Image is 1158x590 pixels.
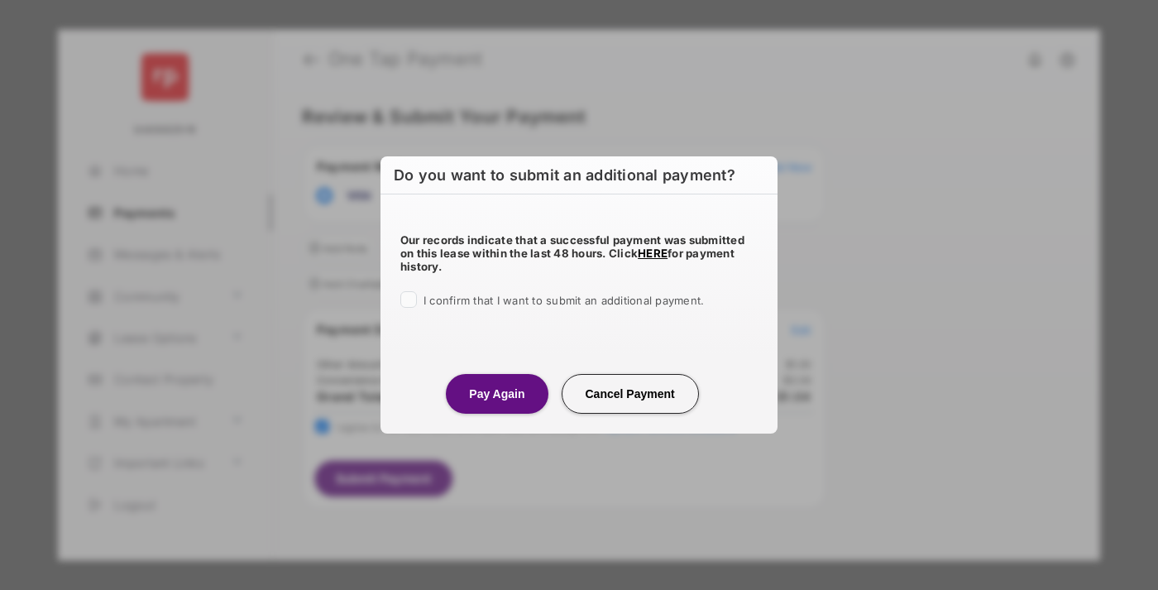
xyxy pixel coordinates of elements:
button: Cancel Payment [562,374,699,414]
h6: Do you want to submit an additional payment? [380,156,778,194]
a: HERE [638,247,668,260]
h5: Our records indicate that a successful payment was submitted on this lease within the last 48 hou... [400,233,758,273]
button: Pay Again [446,374,548,414]
span: I confirm that I want to submit an additional payment. [423,294,704,307]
